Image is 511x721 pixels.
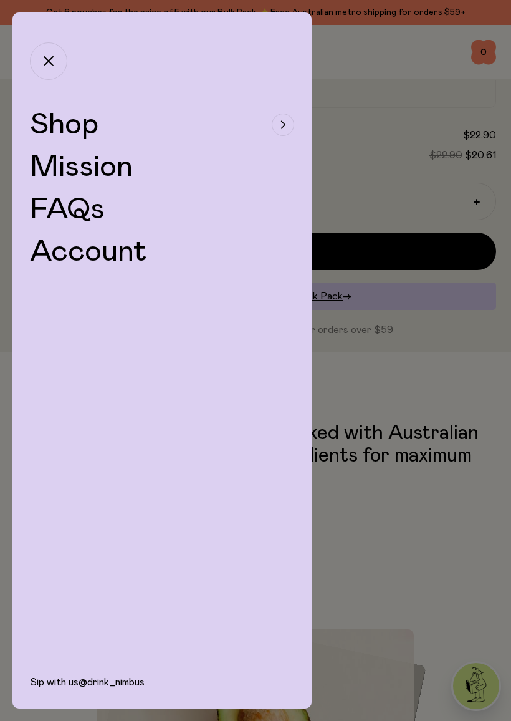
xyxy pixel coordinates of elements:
[30,110,98,140] span: Shop
[12,676,312,709] div: Sip with us
[30,237,147,267] a: Account
[30,195,105,225] a: FAQs
[30,152,133,182] a: Mission
[79,677,145,687] a: @drink_nimbus
[30,110,294,140] button: Shop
